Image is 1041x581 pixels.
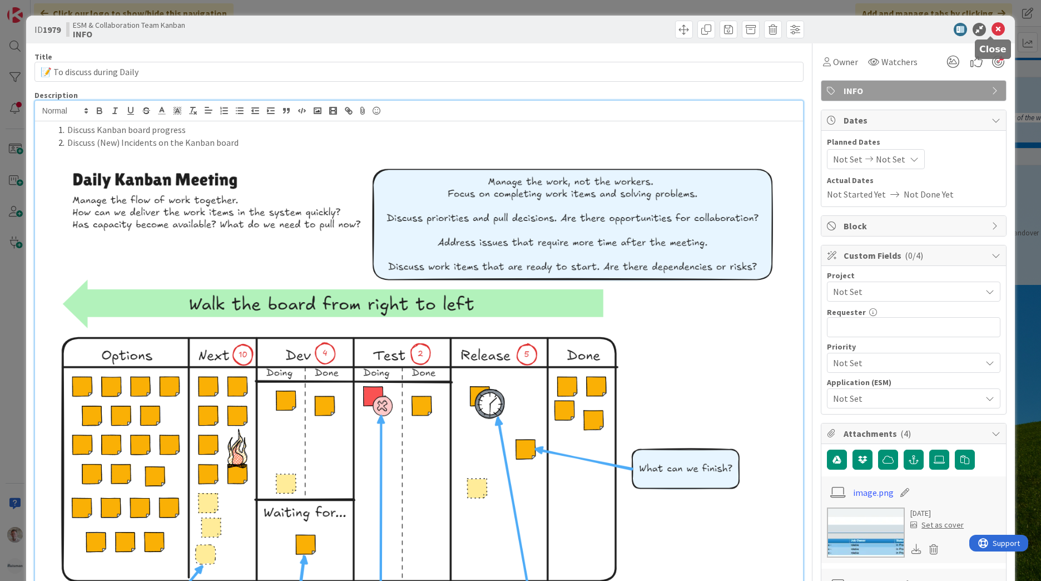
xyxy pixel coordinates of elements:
span: Not Set [876,152,905,166]
span: Not Set [833,284,975,299]
span: ( 0/4 ) [905,250,923,261]
b: INFO [73,29,185,38]
span: ESM & Collaboration Team Kanban [73,21,185,29]
label: Requester [827,307,866,317]
label: Title [34,52,52,62]
span: Discuss Kanban board progress [67,124,186,135]
div: Set as cover [910,519,964,531]
div: Priority [827,343,1000,351]
a: image.png [853,486,894,499]
span: Description [34,90,78,100]
span: Not Done Yet [904,188,954,201]
div: Download [910,542,923,557]
span: Attachments [844,427,986,440]
span: INFO [844,84,986,97]
span: Dates [844,114,986,127]
span: Discuss (New) Incidents on the Kanban board [67,137,239,148]
div: Application (ESM) [827,378,1000,386]
div: Project [827,272,1000,279]
input: type card name here... [34,62,804,82]
span: Not Set [833,391,975,406]
b: 1979 [43,24,61,35]
span: ( 4 ) [900,428,911,439]
div: [DATE] [910,508,964,519]
span: ID [34,23,61,36]
span: Not Set [833,355,975,371]
span: Actual Dates [827,175,1000,186]
span: Not Started Yet [827,188,886,201]
span: Watchers [881,55,918,68]
span: Block [844,219,986,233]
span: Custom Fields [844,249,986,262]
span: Owner [833,55,858,68]
span: Not Set [833,152,862,166]
h5: Close [979,44,1007,55]
span: Support [23,2,51,15]
span: Planned Dates [827,136,1000,148]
